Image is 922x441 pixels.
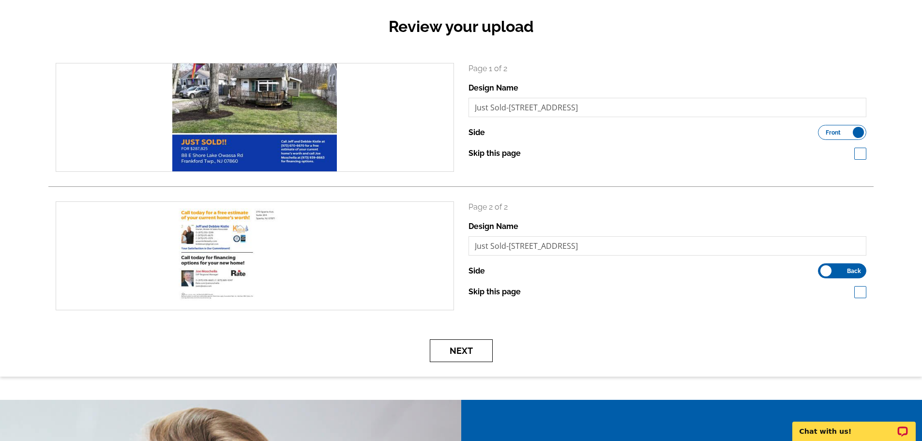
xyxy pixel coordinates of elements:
span: Back [847,269,861,274]
h2: Review your upload [48,17,874,36]
label: Design Name [469,82,518,94]
span: Front [826,130,841,135]
p: Page 1 of 2 [469,63,867,75]
label: Design Name [469,221,518,232]
input: File Name [469,236,867,256]
p: Page 2 of 2 [469,201,867,213]
label: Side [469,127,485,138]
label: Side [469,265,485,277]
label: Skip this page [469,286,521,298]
iframe: LiveChat chat widget [786,411,922,441]
input: File Name [469,98,867,117]
button: Next [430,339,493,362]
label: Skip this page [469,148,521,159]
